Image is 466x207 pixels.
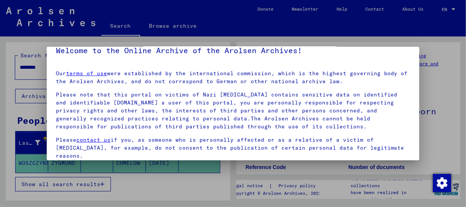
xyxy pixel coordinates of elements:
a: contact us [76,136,111,143]
img: Change consent [433,174,451,192]
h5: Welcome to the Online Archive of the Arolsen Archives! [56,44,411,57]
a: terms of use [66,70,107,77]
p: Our were established by the international commission, which is the highest governing body of the ... [56,70,411,85]
p: Please note that this portal on victims of Nazi [MEDICAL_DATA] contains sensitive data on identif... [56,91,411,131]
p: Please if you, as someone who is personally affected or as a relative of a victim of [MEDICAL_DAT... [56,136,411,160]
